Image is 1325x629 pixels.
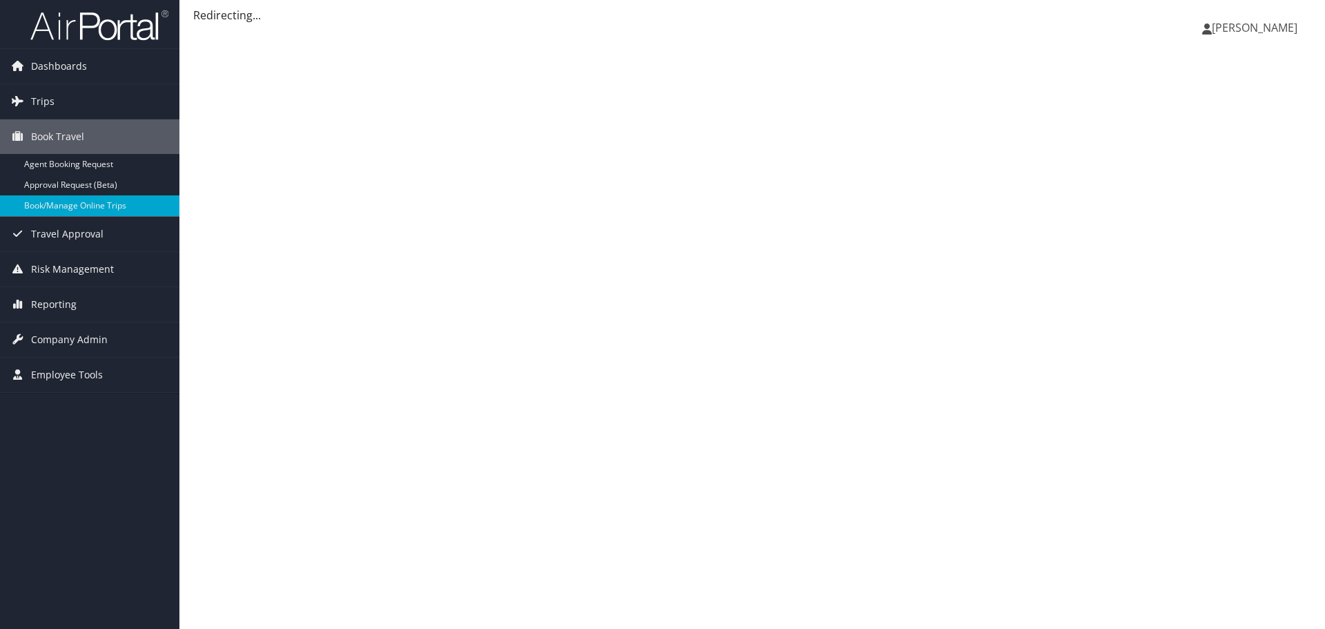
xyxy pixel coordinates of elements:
[1202,7,1311,48] a: [PERSON_NAME]
[31,322,108,357] span: Company Admin
[30,9,168,41] img: airportal-logo.png
[31,358,103,392] span: Employee Tools
[31,84,55,119] span: Trips
[31,49,87,84] span: Dashboards
[31,287,77,322] span: Reporting
[31,217,104,251] span: Travel Approval
[1212,20,1297,35] span: [PERSON_NAME]
[31,252,114,287] span: Risk Management
[31,119,84,154] span: Book Travel
[193,7,1311,23] div: Redirecting...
